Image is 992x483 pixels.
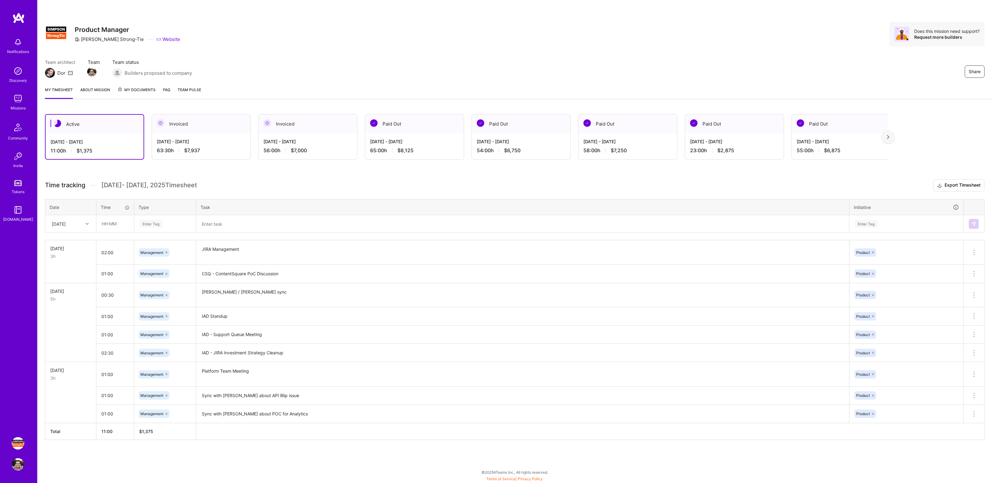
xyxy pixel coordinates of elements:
th: 11:00 [96,423,134,440]
input: HH:MM [96,308,134,325]
a: Website [156,36,180,42]
input: HH:MM [96,244,134,261]
div: Enter Tag [855,219,878,228]
img: Paid Out [370,119,378,127]
a: FAQ [163,86,170,99]
div: 58:00 h [583,147,672,154]
h3: Product Manager [75,26,180,33]
textarea: CSQ - ContentSquare PoC Discussion [197,265,848,282]
div: Paid Out [472,114,570,133]
textarea: Sync with [PERSON_NAME] about API Blip issue [197,387,848,404]
div: [DATE] - [DATE] [477,138,565,145]
div: Notifications [7,48,29,55]
textarea: JIRA Management [197,241,848,264]
span: Management [140,250,163,255]
span: [DATE] - [DATE] , 2025 Timesheet [101,181,197,189]
div: 63:30 h [157,147,246,154]
div: [DATE] [52,220,66,227]
div: Active [46,115,144,134]
a: About Mission [80,86,110,99]
img: Invoiced [157,119,164,127]
span: Management [140,332,163,337]
button: Export Timesheet [933,179,985,192]
div: 23:00 h [690,147,779,154]
div: [DATE] - [DATE] [690,138,779,145]
span: $8,125 [397,147,414,154]
div: [DATE] [50,367,91,374]
a: User Avatar [10,458,26,471]
img: Company Logo [45,22,67,44]
button: Share [965,65,985,78]
div: Request more builders [914,34,980,40]
a: My Documents [117,86,156,99]
span: Time tracking [45,181,85,189]
textarea: Sync with [PERSON_NAME] about POC for Analytics [197,405,848,423]
input: HH:MM [96,287,134,303]
div: Does this mission need support? [914,28,980,34]
span: Management [140,351,163,355]
div: [DATE] [50,245,91,252]
img: Avatar [894,27,909,42]
div: Paid Out [578,114,677,133]
div: Paid Out [792,114,890,133]
div: 11:00 h [51,148,139,154]
div: Enter Tag [139,219,162,228]
div: © 2025 ATeams Inc., All rights reserved. [37,464,992,480]
img: tokens [14,180,22,186]
span: $7,250 [611,147,627,154]
img: guide book [12,204,24,216]
a: My timesheet [45,86,73,99]
span: $2,875 [717,147,734,154]
div: Invoiced [259,114,357,133]
th: Type [134,199,196,215]
div: [DATE] - [DATE] [263,138,352,145]
span: $7,000 [291,147,307,154]
div: Paid Out [365,114,464,133]
span: Management [140,271,163,276]
input: HH:MM [96,387,134,404]
img: right [887,135,889,139]
span: Product [856,293,870,297]
img: Builders proposed to company [112,68,122,78]
img: discovery [12,65,24,77]
img: Paid Out [477,119,484,127]
div: [DATE] - [DATE] [157,138,246,145]
div: 55:00 h [797,147,885,154]
span: Product [856,271,870,276]
span: Management [140,314,163,319]
span: Product [856,351,870,355]
input: HH:MM [96,326,134,343]
img: User Avatar [12,458,24,471]
th: Task [196,199,849,215]
div: Time [101,204,130,210]
img: Invite [12,150,24,162]
div: [DOMAIN_NAME] [3,216,33,223]
img: Team Member Avatar [87,67,96,77]
a: Team Pulse [178,86,201,99]
div: 3h [50,253,91,259]
div: Discovery [9,77,27,84]
img: Active [54,120,61,127]
img: Community [11,120,25,135]
img: Submit [971,221,976,226]
input: HH:MM [96,405,134,422]
div: [DATE] - [DATE] [51,139,139,145]
img: Paid Out [797,119,804,127]
img: teamwork [12,92,24,105]
div: [DATE] - [DATE] [370,138,459,145]
span: | [486,476,543,481]
span: Team status [112,59,192,65]
a: Privacy Policy [518,476,543,481]
span: $6,875 [824,147,840,154]
span: $1,375 [77,148,92,154]
div: [DATE] - [DATE] [797,138,885,145]
a: Terms of Service [486,476,516,481]
span: Team [88,59,100,65]
textarea: [PERSON_NAME] / [PERSON_NAME] sync [197,284,848,307]
textarea: IAD Standup [197,308,848,325]
span: Team architect [45,59,75,65]
span: $ 1,375 [139,429,153,434]
div: Dor [57,70,65,76]
div: [DATE] [50,288,91,295]
div: Initiative [854,204,959,211]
